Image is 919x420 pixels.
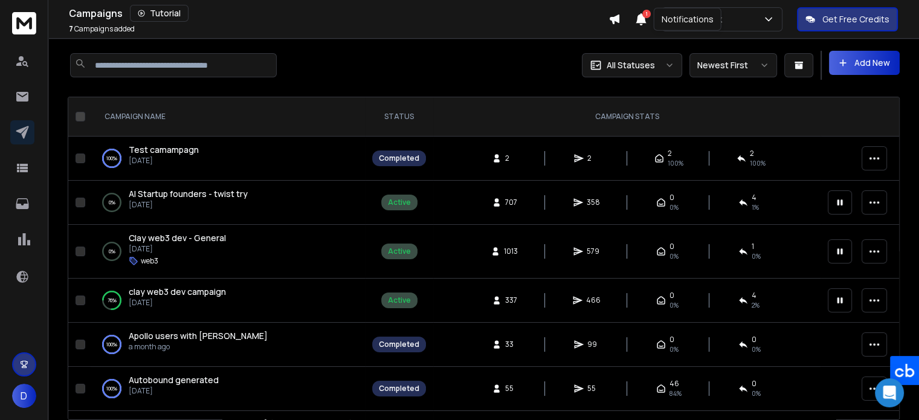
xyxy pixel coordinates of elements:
[505,340,517,349] span: 33
[129,144,199,156] a: Test camampagn
[129,188,248,200] a: AI Startup founders - twist try
[129,330,268,342] a: Apollo users with [PERSON_NAME]
[129,330,268,341] span: Apollo users with [PERSON_NAME]
[109,196,115,208] p: 0 %
[106,152,117,164] p: 100 %
[129,188,248,199] span: AI Startup founders - twist try
[505,384,517,393] span: 55
[108,294,117,306] p: 76 %
[668,149,672,158] span: 2
[379,153,419,163] div: Completed
[752,379,756,389] span: 0
[388,247,411,256] div: Active
[750,158,766,168] span: 100 %
[669,193,674,202] span: 0
[129,298,226,308] p: [DATE]
[752,335,756,344] span: 0
[129,342,268,352] p: a month ago
[90,137,365,181] td: 100%Test camampagn[DATE]
[668,158,683,168] span: 100 %
[90,225,365,279] td: 0%Clay web3 dev - General[DATE]web3
[654,8,721,31] div: Notifications
[505,198,517,207] span: 707
[129,200,248,210] p: [DATE]
[12,384,36,408] button: D
[90,97,365,137] th: CAMPAIGN NAME
[379,384,419,393] div: Completed
[669,202,679,212] span: 0 %
[669,344,679,354] span: 0%
[587,247,599,256] span: 579
[129,244,226,254] p: [DATE]
[129,286,226,298] a: clay web3 dev campaign
[587,153,599,163] span: 2
[505,296,517,305] span: 337
[129,386,219,396] p: [DATE]
[433,97,821,137] th: CAMPAIGN STATS
[587,198,600,207] span: 358
[587,384,599,393] span: 55
[90,181,365,225] td: 0%AI Startup founders - twist try[DATE]
[388,296,411,305] div: Active
[129,144,199,155] span: Test camampagn
[69,24,135,34] p: Campaigns added
[822,13,889,25] p: Get Free Credits
[109,245,115,257] p: 0 %
[669,251,679,261] span: 0%
[504,247,518,256] span: 1013
[689,53,777,77] button: Newest First
[69,5,608,22] div: Campaigns
[587,340,599,349] span: 99
[829,51,900,75] button: Add New
[752,300,759,310] span: 2 %
[141,256,158,266] p: web3
[752,344,761,354] span: 0 %
[752,242,754,251] span: 1
[129,286,226,297] span: clay web3 dev campaign
[669,242,674,251] span: 0
[106,338,117,351] p: 100 %
[752,389,761,398] span: 0 %
[752,193,756,202] span: 4
[669,379,679,389] span: 46
[607,59,655,71] p: All Statuses
[69,24,73,34] span: 7
[90,279,365,323] td: 76%clay web3 dev campaign[DATE]
[129,374,219,386] a: Autobound generated
[379,340,419,349] div: Completed
[752,291,756,300] span: 4
[669,300,679,310] span: 0%
[586,296,601,305] span: 466
[669,335,674,344] span: 0
[797,7,898,31] button: Get Free Credits
[669,389,682,398] span: 84 %
[90,323,365,367] td: 100%Apollo users with [PERSON_NAME]a month ago
[388,198,411,207] div: Active
[750,149,754,158] span: 2
[365,97,433,137] th: STATUS
[129,232,226,244] a: Clay web3 dev - General
[129,156,199,166] p: [DATE]
[752,251,761,261] span: 0 %
[130,5,189,22] button: Tutorial
[642,10,651,18] span: 1
[875,378,904,407] div: Open Intercom Messenger
[90,367,365,411] td: 100%Autobound generated[DATE]
[505,153,517,163] span: 2
[752,202,759,212] span: 1 %
[669,291,674,300] span: 0
[106,383,117,395] p: 100 %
